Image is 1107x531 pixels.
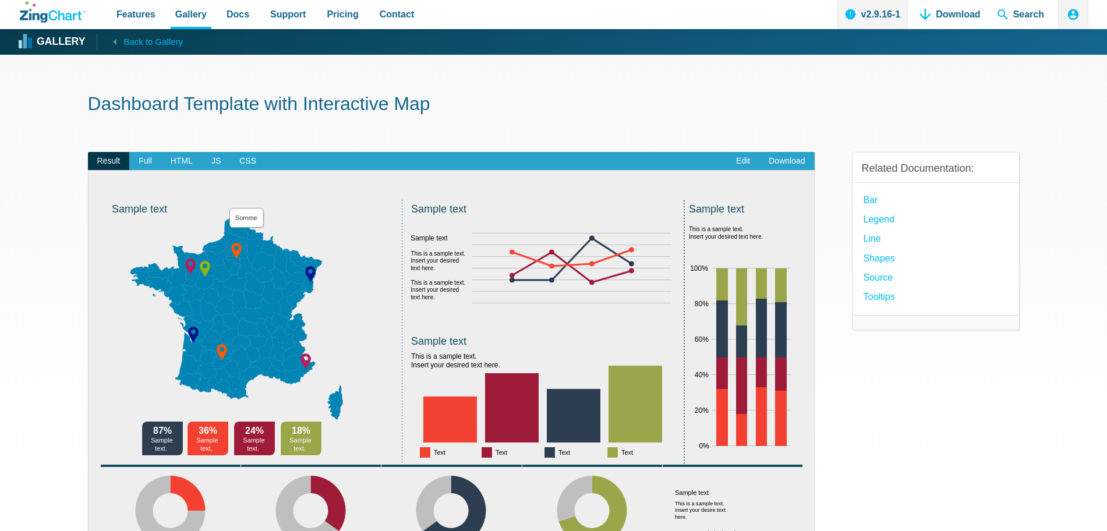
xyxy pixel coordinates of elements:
[202,152,230,171] span: JS
[116,6,155,22] span: Features
[88,152,130,171] span: Result
[227,6,249,22] span: Docs
[270,6,306,22] span: Support
[727,152,759,171] a: Edit
[97,33,183,49] a: Back to Gallery
[864,250,895,266] a: Shapes
[20,1,86,23] a: ZingChart Logo. Click to return to the homepage
[175,6,207,22] span: Gallery
[37,37,85,47] strong: Gallery
[88,92,1020,118] h1: Dashboard Template with Interactive Map
[123,34,183,49] span: Back to Gallery
[864,192,878,208] a: Bar
[864,231,881,246] a: Line
[864,211,894,227] a: Legend
[161,152,202,171] span: HTML
[759,152,814,171] a: Download
[380,6,415,22] span: Contact
[864,270,893,285] a: source
[129,152,161,171] span: Full
[862,162,1010,175] h3: Related Documentation:
[230,152,266,171] span: CSS
[864,289,895,305] a: Tooltips
[20,33,85,51] a: Gallery
[327,6,358,22] span: Pricing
